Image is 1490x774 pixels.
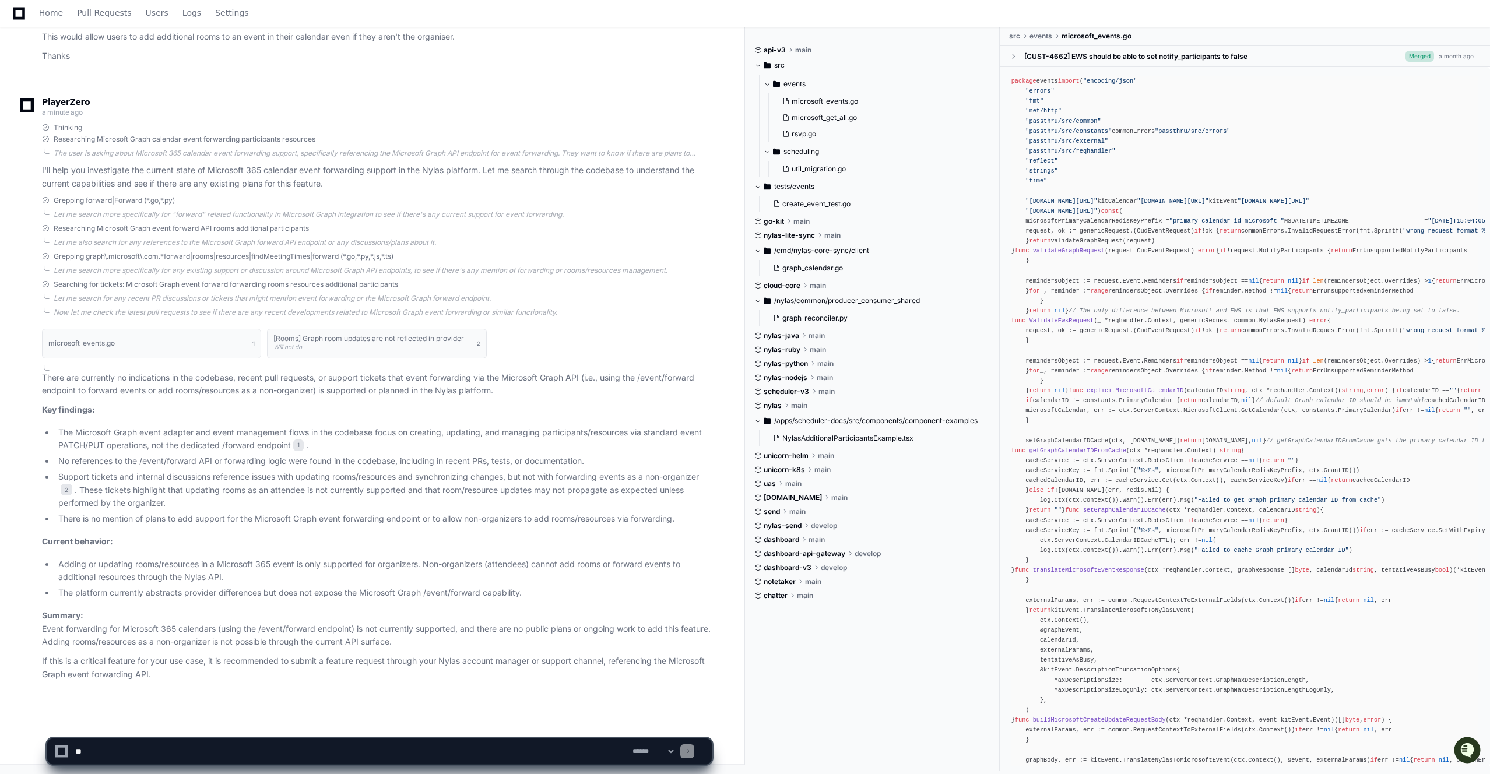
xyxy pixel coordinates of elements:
span: if [1288,477,1295,484]
span: func [1015,716,1029,723]
span: main [818,451,834,460]
span: return [1263,516,1284,523]
span: return [1263,357,1284,364]
span: main [810,345,826,354]
span: main [817,359,834,368]
a: Powered byPylon [82,122,141,131]
span: return [1220,327,1241,334]
span: "strings" [1025,167,1057,174]
span: return [1338,596,1359,603]
span: range [1090,367,1108,374]
span: (ctx *reqhandler.Context, calendarID ) [1166,506,1320,513]
span: 2 [61,484,72,495]
span: "passthru/src/errors" [1155,127,1230,134]
span: "" [1288,456,1295,463]
span: dashboard-v3 [764,563,811,572]
span: if [1359,526,1366,533]
span: unicorn-k8s [764,465,805,474]
p: Thanks [42,50,712,63]
div: a month ago [1439,52,1474,61]
span: chatter [764,591,788,600]
span: main [785,479,802,488]
span: func [1015,567,1029,574]
span: dashboard [764,535,799,544]
span: bool [1435,567,1450,574]
span: nylas [764,401,782,410]
span: len [1313,357,1323,364]
span: "Failed to get Graph primary calendar ID from cache" [1194,497,1381,504]
svg: Directory [773,77,780,91]
span: nil [1277,287,1288,294]
span: Users [146,9,168,16]
span: if [1025,397,1032,404]
span: return [1435,277,1457,284]
span: range [1090,287,1108,294]
span: events [783,79,806,89]
span: return [1291,367,1313,374]
span: main [791,401,807,410]
span: len [1313,277,1323,284]
span: NylasAdditionalParticipantsExample.tsx [782,434,913,443]
span: nil [1241,397,1252,404]
span: "%s%s" [1137,526,1158,533]
span: if [1194,227,1201,234]
span: return [1029,506,1050,513]
span: Thinking [54,123,82,132]
span: return [1263,277,1284,284]
li: Adding or updating rooms/resources in a Microsoft 365 event is only supported for organizers. Non... [55,558,712,585]
span: byte [1295,567,1309,574]
button: NylasAdditionalParticipantsExample.tsx [768,430,984,446]
span: Grepping forward|Forward (*.go,*.py) [54,196,175,205]
span: string [1220,446,1241,453]
span: string [1352,567,1374,574]
span: graph_calendar.go [782,263,843,273]
li: No references to the /event/forward API or forwarding logic were found in the codebase, including... [55,455,712,468]
span: if [1205,287,1212,294]
svg: Directory [764,244,771,258]
div: Let me search for any recent PR discussions or tickets that might mention event forwarding or the... [54,294,712,303]
div: [CUST-4662] EWS should be able to set notify_participants to false [1024,51,1247,61]
span: nil [1248,277,1259,284]
span: microsoft_events.go [1062,31,1131,41]
span: notetaker [764,577,796,586]
span: return [1263,456,1284,463]
span: main [793,217,810,226]
strong: Current behavior: [42,536,113,546]
span: Pylon [116,122,141,131]
span: develop [821,563,847,572]
span: cloud-core [764,281,800,290]
span: (calendarID , ctx *reqhandler.Context) [1183,387,1338,394]
span: nylas-java [764,331,799,340]
span: main [814,465,831,474]
span: events [1029,31,1052,41]
img: PlayerZero [12,12,35,35]
span: string [1295,506,1316,513]
button: util_migration.go [778,161,984,177]
svg: Directory [773,145,780,159]
div: Let me search more specifically for any existing support or discussion around Microsoft Graph API... [54,266,712,275]
button: scheduling [764,142,991,161]
span: return [1460,387,1482,394]
span: nil [1288,357,1298,364]
span: "passthru/src/constants" [1025,127,1112,134]
span: nil [1363,596,1373,603]
span: (request CudEventRequest) [1105,247,1194,254]
li: Support tickets and internal discussions reference issues with updating rooms/resources and synch... [55,470,712,510]
span: send [764,507,780,516]
span: ValidateEwsRequest [1029,317,1094,324]
span: /apps/scheduler-docs/src/components/component-examples [774,416,978,425]
span: if [1187,456,1194,463]
span: nylas-python [764,359,808,368]
span: main [805,577,821,586]
span: // default Graph calendar ID should be immutable [1256,397,1428,404]
span: return [1435,357,1457,364]
span: Will not do [273,343,302,350]
span: nylas-ruby [764,345,800,354]
span: // The only difference between Microsoft and EWS is that EWS supports notify_participants being s... [1069,307,1460,314]
span: if [1302,277,1309,284]
span: setGraphCalendarIDCache [1083,506,1166,513]
span: 2 [477,339,480,348]
svg: Directory [764,180,771,193]
span: develop [855,549,881,558]
span: (ctx *reqhandler.Context) [1126,446,1216,453]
